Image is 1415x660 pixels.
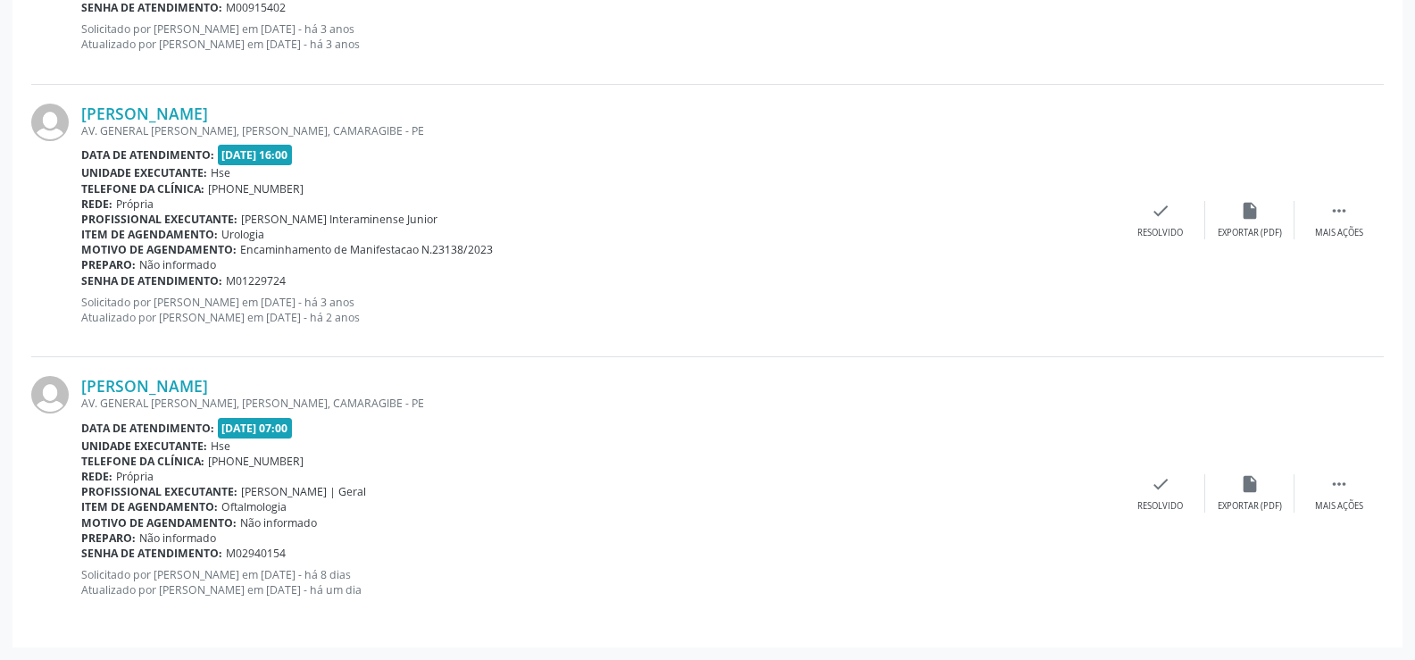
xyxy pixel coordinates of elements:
b: Item de agendamento: [81,227,218,242]
span: Hse [211,165,230,180]
span: Oftalmologia [221,499,287,514]
i: check [1151,201,1170,221]
span: Encaminhamento de Manifestacao N.23138/2023 [240,242,493,257]
b: Data de atendimento: [81,147,214,163]
b: Motivo de agendamento: [81,515,237,531]
b: Rede: [81,196,112,212]
b: Senha de atendimento: [81,546,222,561]
p: Solicitado por [PERSON_NAME] em [DATE] - há 3 anos Atualizado por [PERSON_NAME] em [DATE] - há 2 ... [81,295,1116,325]
span: Não informado [139,257,216,272]
a: [PERSON_NAME] [81,104,208,123]
i: insert_drive_file [1240,474,1260,494]
a: [PERSON_NAME] [81,376,208,396]
span: Hse [211,439,230,454]
b: Senha de atendimento: [81,273,222,288]
b: Telefone da clínica: [81,181,204,196]
span: Não informado [139,531,216,546]
div: Mais ações [1315,227,1363,239]
b: Rede: [81,469,112,484]
span: M02940154 [226,546,286,561]
img: img [31,104,69,141]
span: Própria [116,196,154,212]
i:  [1329,474,1349,494]
i:  [1329,201,1349,221]
p: Solicitado por [PERSON_NAME] em [DATE] - há 8 dias Atualizado por [PERSON_NAME] em [DATE] - há um... [81,567,1116,597]
b: Profissional executante: [81,212,237,227]
b: Data de atendimento: [81,421,214,436]
b: Preparo: [81,531,136,546]
i: check [1151,474,1170,494]
span: [DATE] 07:00 [218,418,293,439]
b: Item de agendamento: [81,499,218,514]
span: [PERSON_NAME] Interaminense Junior [241,212,437,227]
span: Não informado [240,515,317,531]
b: Unidade executante: [81,165,207,180]
b: Motivo de agendamento: [81,242,237,257]
span: Urologia [221,227,264,242]
b: Unidade executante: [81,439,207,454]
div: AV. GENERAL [PERSON_NAME], [PERSON_NAME], CAMARAGIBE - PE [81,396,1116,411]
div: Resolvido [1137,227,1183,239]
div: AV. GENERAL [PERSON_NAME], [PERSON_NAME], CAMARAGIBE - PE [81,123,1116,138]
img: img [31,376,69,414]
span: [PHONE_NUMBER] [208,181,304,196]
span: [PHONE_NUMBER] [208,454,304,469]
span: Própria [116,469,154,484]
b: Profissional executante: [81,484,237,499]
b: Telefone da clínica: [81,454,204,469]
div: Exportar (PDF) [1218,227,1282,239]
div: Resolvido [1137,500,1183,513]
p: Solicitado por [PERSON_NAME] em [DATE] - há 3 anos Atualizado por [PERSON_NAME] em [DATE] - há 3 ... [81,21,1116,52]
span: M01229724 [226,273,286,288]
b: Preparo: [81,257,136,272]
div: Exportar (PDF) [1218,500,1282,513]
div: Mais ações [1315,500,1363,513]
span: [PERSON_NAME] | Geral [241,484,366,499]
span: [DATE] 16:00 [218,145,293,165]
i: insert_drive_file [1240,201,1260,221]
